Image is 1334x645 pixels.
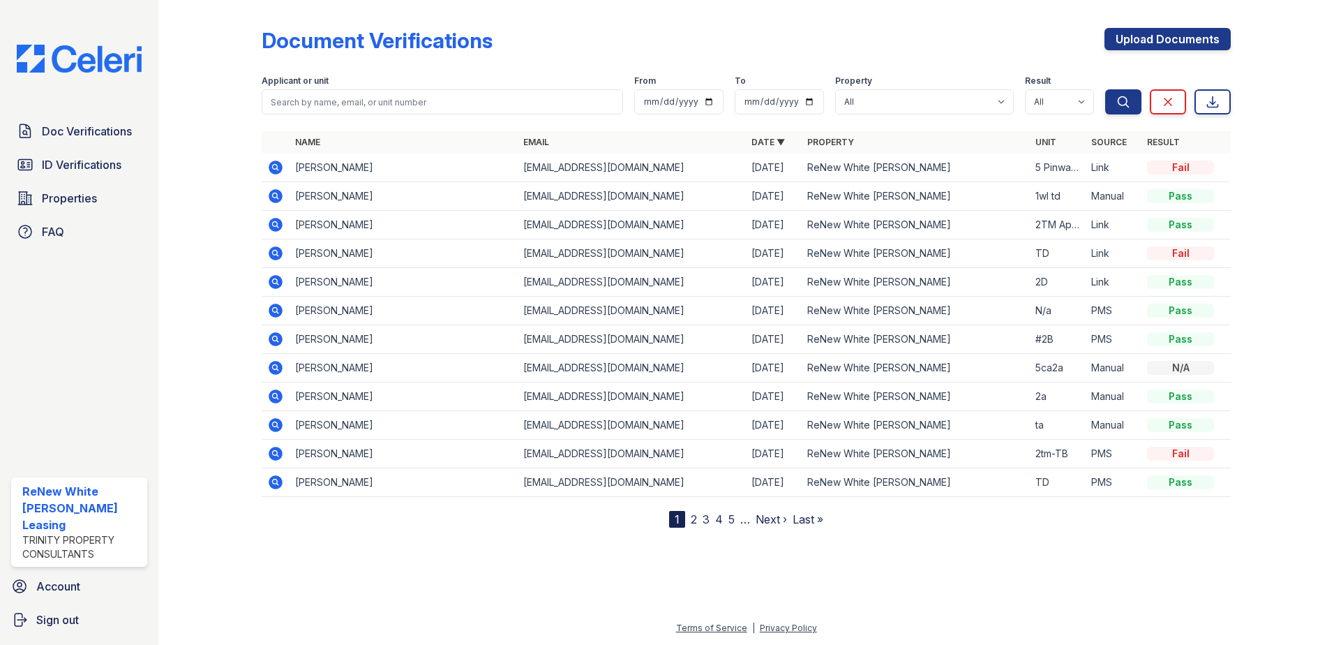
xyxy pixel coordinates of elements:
span: ID Verifications [42,156,121,173]
div: Trinity Property Consultants [22,533,142,561]
a: Unit [1035,137,1056,147]
td: Manual [1086,383,1141,411]
div: Pass [1147,189,1214,203]
a: Last » [793,512,823,526]
div: Pass [1147,218,1214,232]
td: ReNew White [PERSON_NAME] [802,468,1030,497]
td: [DATE] [746,468,802,497]
a: Date ▼ [751,137,785,147]
a: 4 [715,512,723,526]
div: Pass [1147,275,1214,289]
td: ReNew White [PERSON_NAME] [802,154,1030,182]
td: [PERSON_NAME] [290,440,518,468]
td: [DATE] [746,154,802,182]
td: Link [1086,154,1141,182]
div: Fail [1147,246,1214,260]
td: [EMAIL_ADDRESS][DOMAIN_NAME] [518,211,746,239]
td: [PERSON_NAME] [290,211,518,239]
div: Pass [1147,390,1214,403]
td: ReNew White [PERSON_NAME] [802,325,1030,354]
div: Pass [1147,418,1214,432]
td: 2a [1030,383,1086,411]
td: ReNew White [PERSON_NAME] [802,297,1030,325]
td: [DATE] [746,268,802,297]
td: [EMAIL_ADDRESS][DOMAIN_NAME] [518,468,746,497]
td: Manual [1086,182,1141,211]
td: [PERSON_NAME] [290,468,518,497]
td: TD [1030,239,1086,268]
a: Doc Verifications [11,117,147,145]
a: ID Verifications [11,151,147,179]
td: [EMAIL_ADDRESS][DOMAIN_NAME] [518,297,746,325]
a: Account [6,572,153,600]
td: [EMAIL_ADDRESS][DOMAIN_NAME] [518,239,746,268]
td: ReNew White [PERSON_NAME] [802,354,1030,383]
a: Sign out [6,606,153,634]
td: [EMAIL_ADDRESS][DOMAIN_NAME] [518,440,746,468]
div: N/A [1147,361,1214,375]
td: 5 Pinwall Pl Apt TB [1030,154,1086,182]
td: [PERSON_NAME] [290,411,518,440]
td: [PERSON_NAME] [290,268,518,297]
td: 2tm-TB [1030,440,1086,468]
a: 5 [728,512,735,526]
a: Upload Documents [1104,28,1231,50]
td: PMS [1086,468,1141,497]
label: To [735,75,746,87]
div: Pass [1147,304,1214,318]
span: FAQ [42,223,64,240]
a: Terms of Service [676,623,747,633]
td: [PERSON_NAME] [290,154,518,182]
td: [EMAIL_ADDRESS][DOMAIN_NAME] [518,154,746,182]
a: Result [1147,137,1180,147]
td: TD [1030,468,1086,497]
div: ReNew White [PERSON_NAME] Leasing [22,483,142,533]
td: [PERSON_NAME] [290,383,518,411]
a: Property [807,137,854,147]
a: Next › [756,512,787,526]
td: 5ca2a [1030,354,1086,383]
img: CE_Logo_Blue-a8612792a0a2168367f1c8372b55b34899dd931a85d93a1a3d3e32e68fde9ad4.png [6,45,153,73]
td: [EMAIL_ADDRESS][DOMAIN_NAME] [518,383,746,411]
div: Pass [1147,475,1214,489]
td: [PERSON_NAME] [290,325,518,354]
a: FAQ [11,218,147,246]
div: Document Verifications [262,28,493,53]
label: Property [835,75,872,87]
td: ReNew White [PERSON_NAME] [802,440,1030,468]
label: From [634,75,656,87]
a: Source [1091,137,1127,147]
td: [PERSON_NAME] [290,239,518,268]
td: 1wl td [1030,182,1086,211]
span: Account [36,578,80,595]
td: [DATE] [746,325,802,354]
td: [DATE] [746,239,802,268]
td: [DATE] [746,211,802,239]
td: ReNew White [PERSON_NAME] [802,268,1030,297]
td: Manual [1086,354,1141,383]
span: … [740,511,750,528]
input: Search by name, email, or unit number [262,89,623,114]
td: Link [1086,211,1141,239]
td: [EMAIL_ADDRESS][DOMAIN_NAME] [518,354,746,383]
div: Pass [1147,332,1214,346]
td: [DATE] [746,411,802,440]
td: [DATE] [746,440,802,468]
span: Doc Verifications [42,123,132,140]
a: Properties [11,184,147,212]
td: [EMAIL_ADDRESS][DOMAIN_NAME] [518,268,746,297]
td: [EMAIL_ADDRESS][DOMAIN_NAME] [518,325,746,354]
td: Manual [1086,411,1141,440]
td: PMS [1086,297,1141,325]
a: 2 [691,512,697,526]
a: Name [295,137,320,147]
td: [PERSON_NAME] [290,182,518,211]
span: Properties [42,190,97,207]
td: 2TM Apt 2D, Floorplan [GEOGRAPHIC_DATA] [1030,211,1086,239]
td: [DATE] [746,383,802,411]
td: [DATE] [746,182,802,211]
td: [EMAIL_ADDRESS][DOMAIN_NAME] [518,411,746,440]
td: Link [1086,239,1141,268]
div: | [752,623,755,633]
td: N/a [1030,297,1086,325]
